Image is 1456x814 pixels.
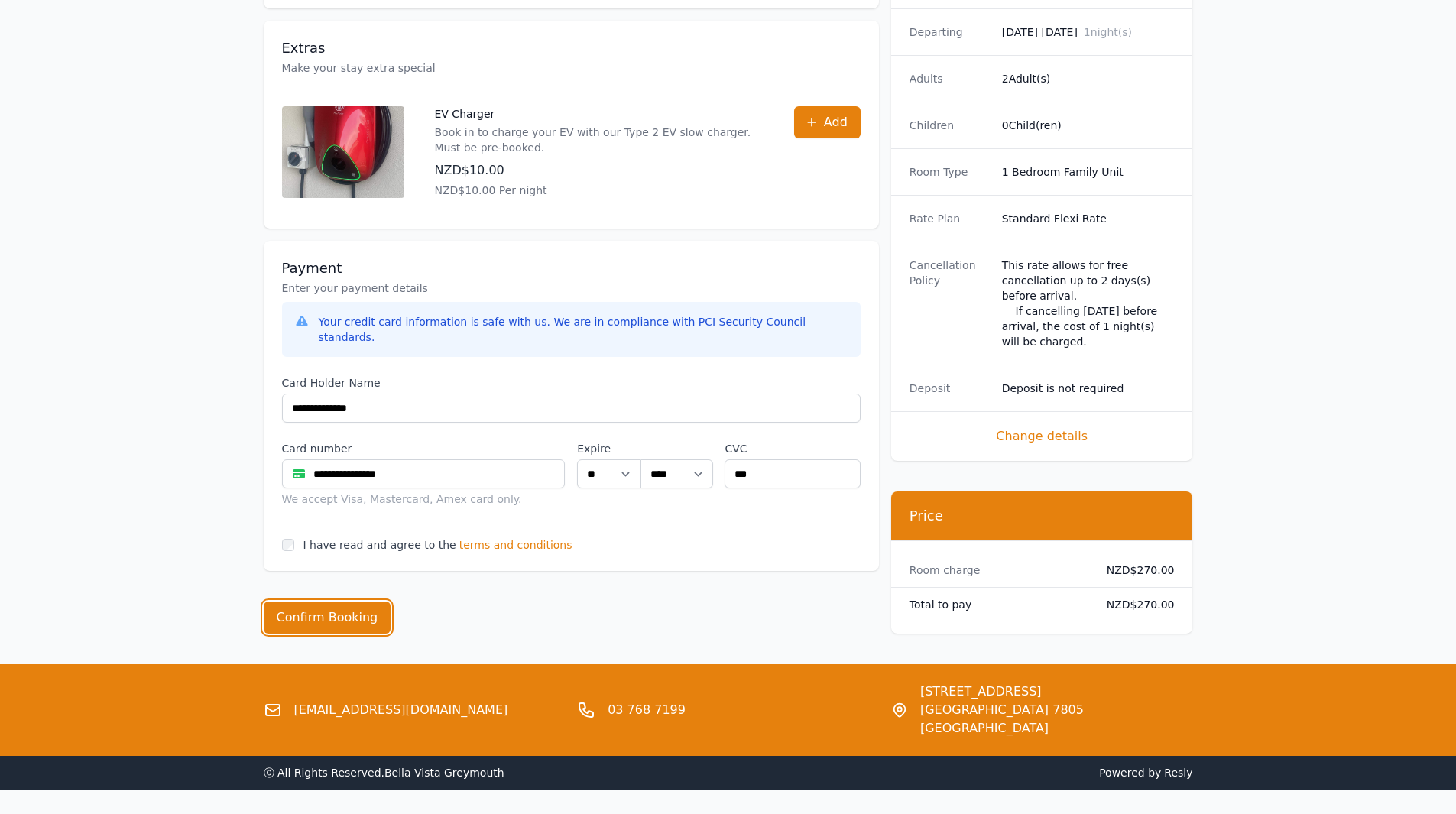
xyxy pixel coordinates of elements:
a: [EMAIL_ADDRESS][DOMAIN_NAME] [294,701,508,719]
span: ⓒ All Rights Reserved. Bella Vista Greymouth [264,767,504,779]
label: Card Holder Name [282,375,861,391]
button: Confirm Booking [264,602,391,634]
span: [GEOGRAPHIC_DATA] 7805 [GEOGRAPHIC_DATA] [920,701,1193,738]
dd: NZD$270.00 [1094,597,1175,612]
span: Add [824,113,848,131]
img: EV Charger [282,106,404,198]
div: We accept Visa, Mastercard, Amex card only. [282,491,566,507]
dt: Total to pay [910,597,1082,612]
label: Expire [577,441,640,456]
span: Powered by [734,765,1193,780]
dd: Deposit is not required [1002,381,1175,396]
h3: Price [910,507,1175,525]
dt: Rate Plan [910,211,990,226]
span: [STREET_ADDRESS] [920,683,1193,701]
div: Your credit card information is safe with us. We are in compliance with PCI Security Council stan... [319,314,848,345]
dt: Room Type [910,164,990,180]
dt: Room charge [910,563,1082,578]
label: CVC [725,441,860,456]
label: I have read and agree to the [303,539,456,551]
dd: 0 Child(ren) [1002,118,1175,133]
div: This rate allows for free cancellation up to 2 days(s) before arrival. If cancelling [DATE] befor... [1002,258,1175,349]
dt: Deposit [910,381,990,396]
dt: Children [910,118,990,133]
dd: NZD$270.00 [1094,563,1175,578]
p: Book in to charge your EV with our Type 2 EV slow charger. Must be pre-booked. [435,125,764,155]
dt: Departing [910,24,990,40]
a: Resly [1164,767,1192,779]
dd: Standard Flexi Rate [1002,211,1175,226]
h3: Payment [282,259,861,277]
p: Enter your payment details [282,281,861,296]
span: terms and conditions [459,537,572,553]
label: . [640,441,712,456]
dd: [DATE] [DATE] [1002,24,1175,40]
p: Make your stay extra special [282,60,861,76]
dd: 1 Bedroom Family Unit [1002,164,1175,180]
a: 03 768 7199 [608,701,686,719]
p: EV Charger [435,106,764,122]
p: NZD$10.00 Per night [435,183,764,198]
dt: Cancellation Policy [910,258,990,349]
label: Card number [282,441,566,456]
dt: Adults [910,71,990,86]
h3: Extras [282,39,861,57]
button: Add [794,106,861,138]
dd: 2 Adult(s) [1002,71,1175,86]
span: 1 night(s) [1084,26,1132,38]
span: Change details [910,427,1175,446]
p: NZD$10.00 [435,161,764,180]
